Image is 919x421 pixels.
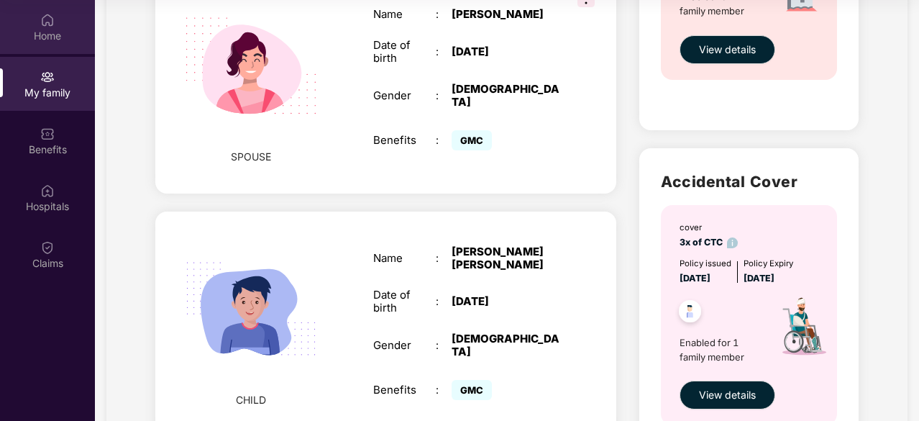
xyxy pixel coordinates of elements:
[373,252,436,265] div: Name
[436,339,452,352] div: :
[680,221,738,234] div: cover
[373,384,436,397] div: Benefits
[436,134,452,147] div: :
[680,237,738,248] span: 3x of CTC
[680,35,775,64] button: View details
[40,127,55,141] img: svg+xml;base64,PHN2ZyBpZD0iQmVuZWZpdHMiIHhtbG5zPSJodHRwOi8vd3d3LnczLm9yZy8yMDAwL3N2ZyIgd2lkdGg9Ij...
[699,42,756,58] span: View details
[436,384,452,397] div: :
[452,332,561,358] div: [DEMOGRAPHIC_DATA]
[680,381,775,409] button: View details
[452,130,492,150] span: GMC
[699,387,756,403] span: View details
[236,392,266,408] span: CHILD
[680,335,762,365] span: Enabled for 1 family member
[661,170,836,194] h2: Accidental Cover
[452,8,561,21] div: [PERSON_NAME]
[373,134,436,147] div: Benefits
[727,237,738,248] img: info
[436,89,452,102] div: :
[436,8,452,21] div: :
[452,245,561,271] div: [PERSON_NAME] [PERSON_NAME]
[452,380,492,400] span: GMC
[452,295,561,308] div: [DATE]
[452,83,561,109] div: [DEMOGRAPHIC_DATA]
[680,257,731,270] div: Policy issued
[373,339,436,352] div: Gender
[452,45,561,58] div: [DATE]
[744,273,774,284] span: [DATE]
[40,184,55,198] img: svg+xml;base64,PHN2ZyBpZD0iSG9zcGl0YWxzIiB4bWxucz0iaHR0cDovL3d3dy53My5vcmcvMjAwMC9zdmciIHdpZHRoPS...
[680,273,710,284] span: [DATE]
[436,252,452,265] div: :
[373,39,436,65] div: Date of birth
[436,295,452,308] div: :
[40,13,55,27] img: svg+xml;base64,PHN2ZyBpZD0iSG9tZSIgeG1sbnM9Imh0dHA6Ly93d3cudzMub3JnLzIwMDAvc3ZnIiB3aWR0aD0iMjAiIG...
[373,89,436,102] div: Gender
[40,70,55,84] img: svg+xml;base64,PHN2ZyB3aWR0aD0iMjAiIGhlaWdodD0iMjAiIHZpZXdCb3g9IjAgMCAyMCAyMCIgZmlsbD0ibm9uZSIgeG...
[168,226,334,392] img: svg+xml;base64,PHN2ZyB4bWxucz0iaHR0cDovL3d3dy53My5vcmcvMjAwMC9zdmciIHdpZHRoPSIyMjQiIGhlaWdodD0iMT...
[436,45,452,58] div: :
[744,257,793,270] div: Policy Expiry
[40,240,55,255] img: svg+xml;base64,PHN2ZyBpZD0iQ2xhaW0iIHhtbG5zPSJodHRwOi8vd3d3LnczLm9yZy8yMDAwL3N2ZyIgd2lkdGg9IjIwIi...
[373,8,436,21] div: Name
[231,149,271,165] span: SPOUSE
[373,289,436,314] div: Date of birth
[672,296,708,331] img: svg+xml;base64,PHN2ZyB4bWxucz0iaHR0cDovL3d3dy53My5vcmcvMjAwMC9zdmciIHdpZHRoPSI0OC45NDMiIGhlaWdodD...
[762,286,843,374] img: icon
